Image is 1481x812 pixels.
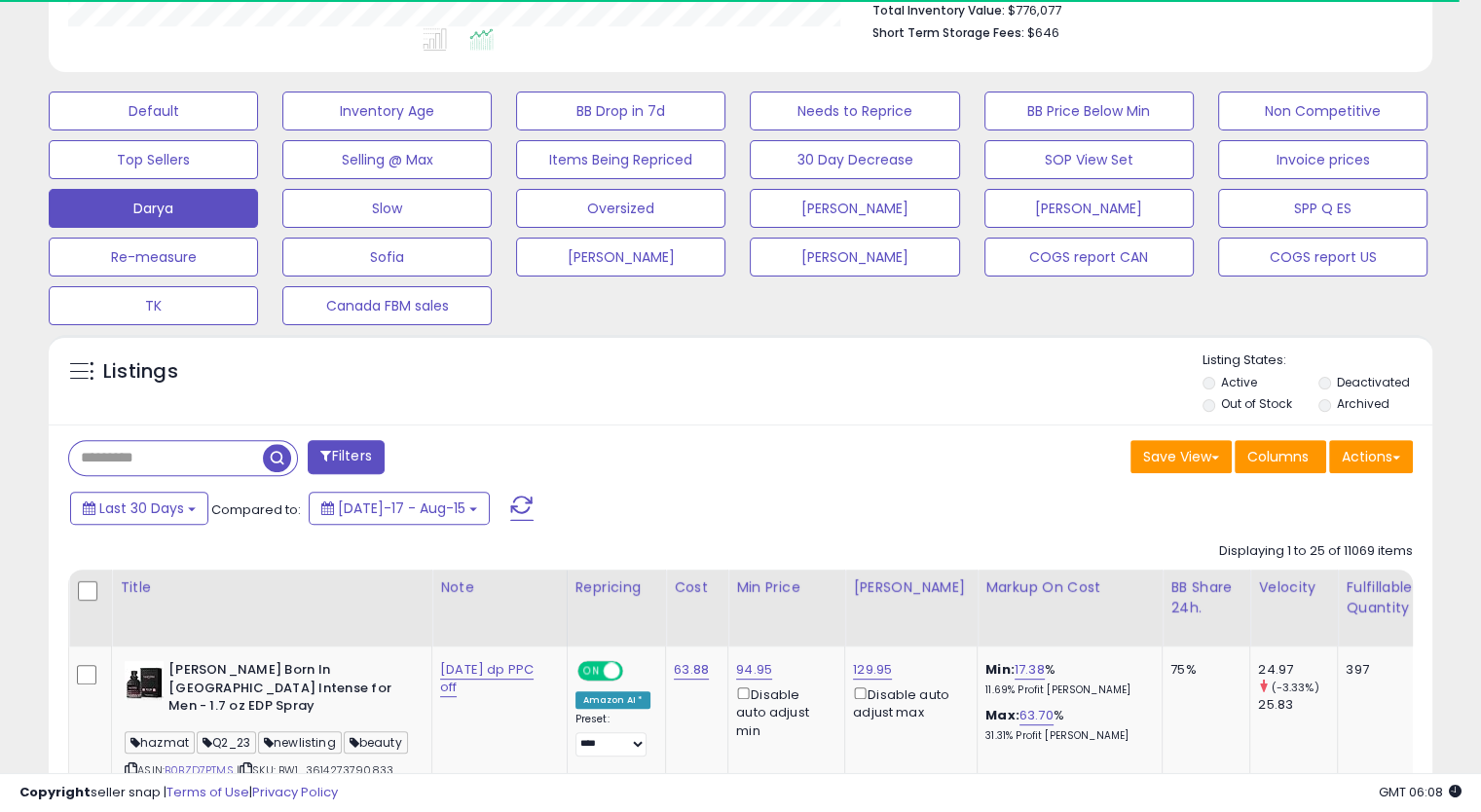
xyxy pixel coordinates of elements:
[282,189,492,228] button: Slow
[984,140,1194,179] button: SOP View Set
[338,498,465,518] span: [DATE]-17 - Aug-15
[1219,542,1413,561] div: Displaying 1 to 25 of 11069 items
[516,92,725,130] button: BB Drop in 7d
[120,577,424,598] div: Title
[1336,374,1409,390] label: Deactivated
[674,577,720,598] div: Cost
[49,92,258,130] button: Default
[516,238,725,277] button: [PERSON_NAME]
[197,731,256,754] span: Q2_23
[49,140,258,179] button: Top Sellers
[985,661,1147,697] div: %
[736,683,830,740] div: Disable auto adjust min
[1130,440,1232,473] button: Save View
[1170,661,1235,679] div: 75%
[19,784,338,802] div: seller snap | |
[1271,680,1318,695] small: (-3.33%)
[308,440,384,474] button: Filters
[1218,238,1427,277] button: COGS report US
[252,783,338,801] a: Privacy Policy
[1170,577,1241,618] div: BB Share 24h.
[575,691,651,709] div: Amazon AI *
[49,238,258,277] button: Re-measure
[619,663,650,680] span: OFF
[1247,447,1309,466] span: Columns
[575,577,658,598] div: Repricing
[516,140,725,179] button: Items Being Repriced
[750,140,959,179] button: 30 Day Decrease
[984,92,1194,130] button: BB Price Below Min
[750,238,959,277] button: [PERSON_NAME]
[258,731,342,754] span: newlisting
[1379,783,1462,801] span: 2025-09-15 06:08 GMT
[1235,440,1326,473] button: Columns
[750,189,959,228] button: [PERSON_NAME]
[984,238,1194,277] button: COGS report CAN
[1221,374,1257,390] label: Active
[309,492,490,525] button: [DATE]-17 - Aug-15
[872,24,1024,41] b: Short Term Storage Fees:
[282,238,492,277] button: Sofia
[674,660,709,680] a: 63.88
[211,500,301,519] span: Compared to:
[19,783,91,801] strong: Copyright
[344,731,408,754] span: beauty
[1221,395,1292,412] label: Out of Stock
[1346,577,1413,618] div: Fulfillable Quantity
[985,683,1147,697] p: 11.69% Profit [PERSON_NAME]
[853,683,962,721] div: Disable auto adjust max
[440,660,534,697] a: [DATE] dp PPC off
[853,660,892,680] a: 129.95
[1346,661,1406,679] div: 397
[984,189,1194,228] button: [PERSON_NAME]
[750,92,959,130] button: Needs to Reprice
[579,663,604,680] span: ON
[736,577,836,598] div: Min Price
[167,783,249,801] a: Terms of Use
[282,140,492,179] button: Selling @ Max
[125,731,195,754] span: hazmat
[985,660,1015,679] b: Min:
[125,661,164,700] img: 41Z7yn+qqQL._SL40_.jpg
[985,707,1147,743] div: %
[70,492,208,525] button: Last 30 Days
[853,577,969,598] div: [PERSON_NAME]
[516,189,725,228] button: Oversized
[1218,92,1427,130] button: Non Competitive
[49,286,258,325] button: TK
[1329,440,1413,473] button: Actions
[440,577,559,598] div: Note
[985,577,1154,598] div: Markup on Cost
[872,2,1005,18] b: Total Inventory Value:
[49,189,258,228] button: Darya
[282,286,492,325] button: Canada FBM sales
[736,660,772,680] a: 94.95
[168,661,405,720] b: [PERSON_NAME] Born In [GEOGRAPHIC_DATA] Intense for Men - 1.7 oz EDP Spray
[165,762,234,779] a: B0BZD7PTMS
[978,570,1163,646] th: The percentage added to the cost of goods (COGS) that forms the calculator for Min & Max prices.
[1019,706,1054,725] a: 63.70
[1203,351,1432,370] p: Listing States:
[1027,23,1059,42] span: $646
[1218,140,1427,179] button: Invoice prices
[282,92,492,130] button: Inventory Age
[575,713,651,757] div: Preset:
[237,762,393,778] span: | SKU: BW1_3614273790833
[99,498,184,518] span: Last 30 Days
[1218,189,1427,228] button: SPP Q ES
[1258,696,1337,714] div: 25.83
[1258,577,1329,598] div: Velocity
[1258,661,1337,679] div: 24.97
[1336,395,1388,412] label: Archived
[985,729,1147,743] p: 31.31% Profit [PERSON_NAME]
[103,358,178,386] h5: Listings
[1015,660,1045,680] a: 17.38
[985,706,1019,724] b: Max:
